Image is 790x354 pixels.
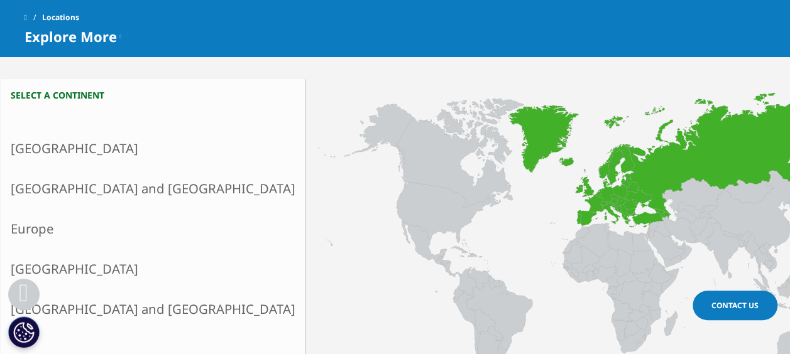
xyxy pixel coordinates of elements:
[1,89,305,101] h3: Select a continent
[8,316,40,348] button: Cookies Settings
[42,6,79,29] span: Locations
[1,289,305,329] a: [GEOGRAPHIC_DATA] and [GEOGRAPHIC_DATA]
[693,291,777,320] a: Contact Us
[25,29,117,44] span: Explore More
[1,249,305,289] a: [GEOGRAPHIC_DATA]
[1,128,305,168] a: [GEOGRAPHIC_DATA]
[1,168,305,208] a: [GEOGRAPHIC_DATA] and [GEOGRAPHIC_DATA]
[1,208,305,249] a: Europe
[711,300,759,311] span: Contact Us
